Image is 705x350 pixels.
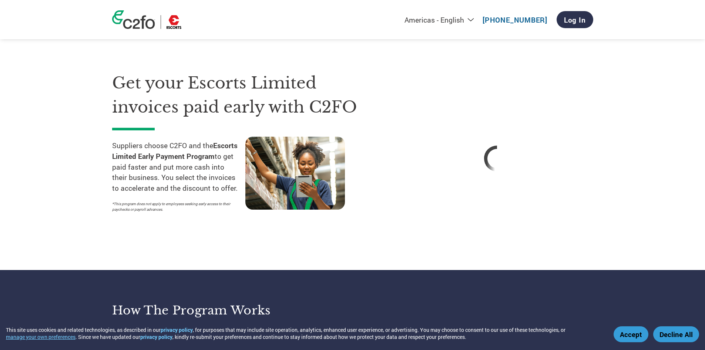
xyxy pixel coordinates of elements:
[167,15,181,29] img: Escorts Limited
[6,326,603,340] div: This site uses cookies and related technologies, as described in our , for purposes that may incl...
[614,326,648,342] button: Accept
[112,71,379,119] h1: Get your Escorts Limited invoices paid early with C2FO
[112,141,238,161] strong: Escorts Limited Early Payment Program
[245,137,345,210] img: supply chain worker
[140,333,172,340] a: privacy policy
[483,15,547,24] a: [PHONE_NUMBER]
[557,11,593,28] a: Log In
[161,326,193,333] a: privacy policy
[112,10,155,29] img: c2fo logo
[112,201,238,212] p: *This program does not apply to employees seeking early access to their paychecks or payroll adva...
[6,333,75,340] button: manage your own preferences
[653,326,699,342] button: Decline All
[112,303,343,318] h3: How the program works
[112,140,245,194] p: Suppliers choose C2FO and the to get paid faster and put more cash into their business. You selec...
